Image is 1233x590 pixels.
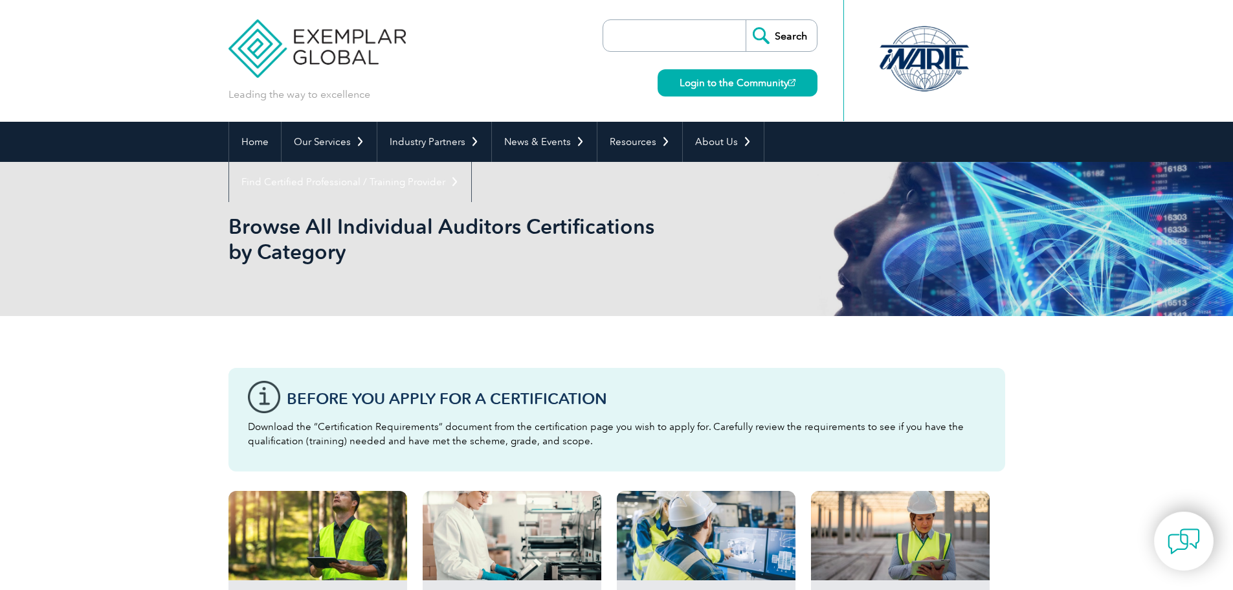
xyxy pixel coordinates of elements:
[287,391,986,407] h3: Before You Apply For a Certification
[248,420,986,448] p: Download the “Certification Requirements” document from the certification page you wish to apply ...
[788,79,795,86] img: open_square.png
[597,122,682,162] a: Resources
[377,122,491,162] a: Industry Partners
[228,87,370,102] p: Leading the way to excellence
[746,20,817,51] input: Search
[229,162,471,202] a: Find Certified Professional / Training Provider
[1168,525,1200,558] img: contact-chat.png
[228,214,726,264] h1: Browse All Individual Auditors Certifications by Category
[229,122,281,162] a: Home
[683,122,764,162] a: About Us
[492,122,597,162] a: News & Events
[282,122,377,162] a: Our Services
[658,69,817,96] a: Login to the Community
